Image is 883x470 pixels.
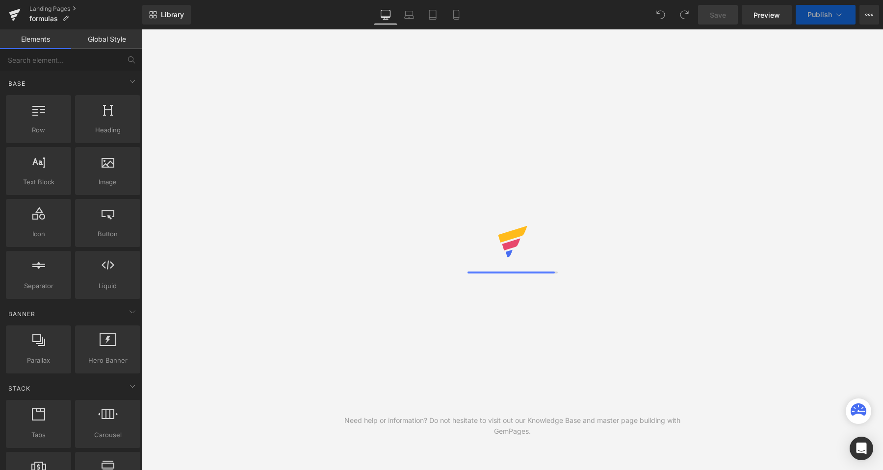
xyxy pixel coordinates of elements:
a: Landing Pages [29,5,142,13]
button: Redo [675,5,694,25]
span: Base [7,79,26,88]
span: Image [78,177,137,187]
a: Preview [742,5,792,25]
button: Publish [796,5,856,25]
a: New Library [142,5,191,25]
button: More [859,5,879,25]
span: Library [161,10,184,19]
span: Stack [7,384,31,393]
a: Laptop [397,5,421,25]
div: Open Intercom Messenger [850,437,873,460]
span: Liquid [78,281,137,291]
span: Carousel [78,430,137,440]
a: Desktop [374,5,397,25]
span: Save [710,10,726,20]
span: Tabs [9,430,68,440]
a: Tablet [421,5,444,25]
a: Global Style [71,29,142,49]
div: Need help or information? Do not hesitate to visit out our Knowledge Base and master page buildin... [327,415,698,437]
span: Publish [807,11,832,19]
button: Undo [651,5,671,25]
span: Banner [7,309,36,319]
span: Icon [9,229,68,239]
span: Separator [9,281,68,291]
a: Mobile [444,5,468,25]
span: Parallax [9,355,68,366]
span: Text Block [9,177,68,187]
span: Preview [753,10,780,20]
span: formulas [29,15,58,23]
span: Button [78,229,137,239]
span: Heading [78,125,137,135]
span: Hero Banner [78,355,137,366]
span: Row [9,125,68,135]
